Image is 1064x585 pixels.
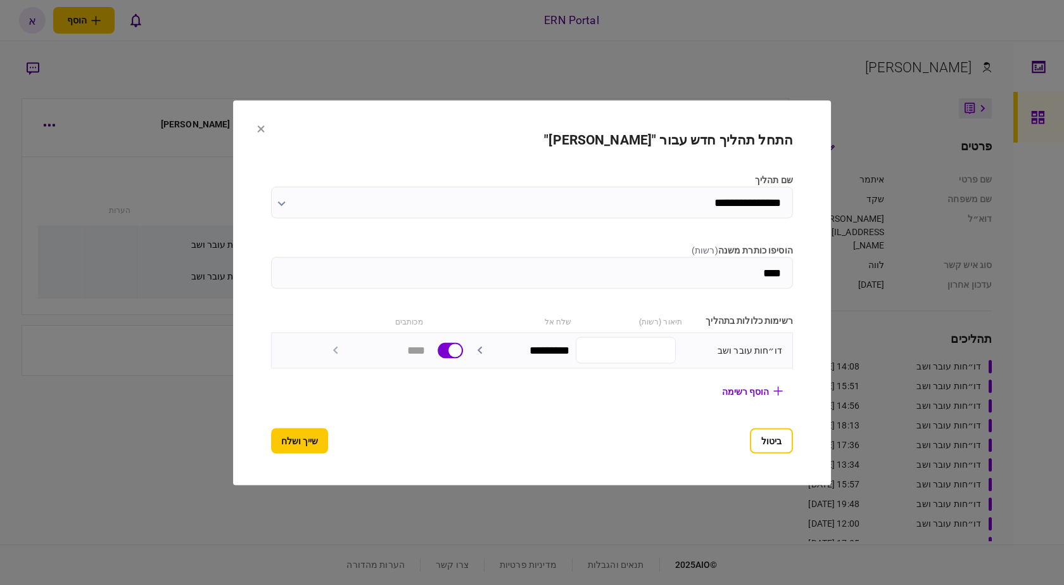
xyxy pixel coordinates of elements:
[271,186,793,218] input: שם תהליך
[682,344,782,357] div: דו״חות עובר ושב
[712,380,793,402] button: הוסף רשימה
[271,243,793,257] label: הוסיפו כותרת משנה
[271,257,793,288] input: הוסיפו כותרת משנה
[692,245,718,255] span: ( רשות )
[467,314,572,327] div: שלח אל
[271,428,328,453] button: שייך ושלח
[271,173,793,186] label: שם תהליך
[271,132,793,148] h2: התחל תהליך חדש עבור "[PERSON_NAME]"
[578,314,682,327] div: תיאור (רשות)
[688,314,793,327] div: רשימות כלולות בתהליך
[319,314,423,327] div: מכותבים
[750,428,793,453] button: ביטול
